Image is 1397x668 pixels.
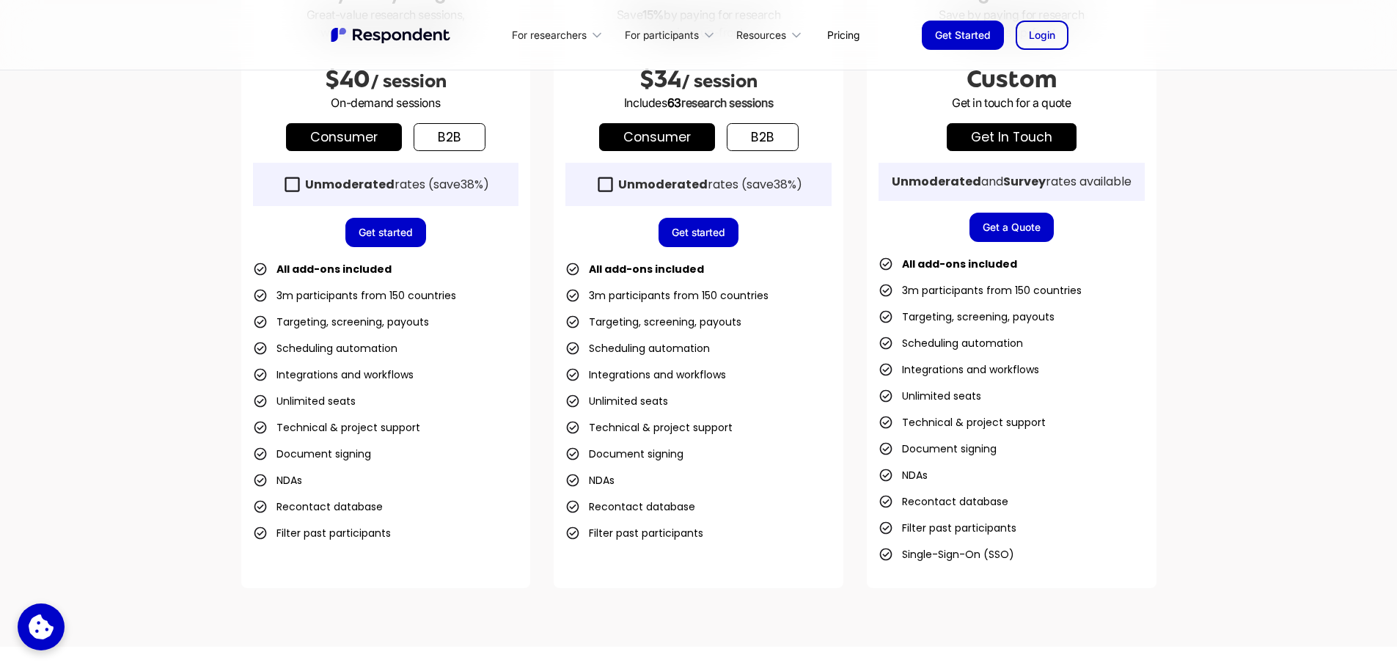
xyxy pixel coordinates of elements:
a: Consumer [286,123,402,151]
strong: Unmoderated [305,176,395,193]
img: Untitled UI logotext [329,26,454,45]
li: Integrations and workflows [879,359,1039,380]
p: On-demand sessions [253,94,519,111]
strong: All add-ons included [902,257,1017,271]
li: Targeting, screening, payouts [879,307,1055,327]
span: / session [681,71,758,92]
li: Filter past participants [253,523,391,543]
div: rates (save ) [618,177,802,192]
a: b2b [727,123,799,151]
div: and rates available [892,175,1132,189]
span: / session [370,71,447,92]
strong: Unmoderated [618,176,708,193]
span: 63 [667,95,681,110]
a: Login [1016,21,1068,50]
li: Document signing [253,444,371,464]
span: $40 [325,66,370,92]
li: NDAs [253,470,302,491]
li: Unlimited seats [879,386,981,406]
li: Unlimited seats [253,391,356,411]
li: Filter past participants [879,518,1016,538]
li: Scheduling automation [253,338,397,359]
li: NDAs [879,465,928,485]
div: For researchers [512,28,587,43]
div: Resources [736,28,786,43]
li: Integrations and workflows [565,364,726,385]
a: get in touch [947,123,1077,151]
li: Technical & project support [565,417,733,438]
strong: All add-ons included [589,262,704,276]
a: Get Started [922,21,1004,50]
div: For participants [625,28,699,43]
li: Filter past participants [565,523,703,543]
a: Pricing [815,18,871,52]
li: Integrations and workflows [253,364,414,385]
li: 3m participants from 150 countries [565,285,769,306]
a: Get a Quote [969,213,1054,242]
p: Includes [565,94,832,111]
span: research sessions [681,95,773,110]
li: Targeting, screening, payouts [565,312,741,332]
li: 3m participants from 150 countries [879,280,1082,301]
strong: All add-ons included [276,262,392,276]
div: For participants [616,18,727,52]
div: For researchers [504,18,616,52]
strong: Unmoderated [892,173,981,190]
li: Single-Sign-On (SSO) [879,544,1014,565]
p: Get in touch for a quote [879,94,1145,111]
li: 3m participants from 150 countries [253,285,456,306]
span: 38% [461,176,483,193]
span: Custom [967,66,1057,92]
li: Document signing [565,444,683,464]
a: Get started [659,218,739,247]
li: Targeting, screening, payouts [253,312,429,332]
li: NDAs [565,470,615,491]
li: Unlimited seats [565,391,668,411]
li: Technical & project support [253,417,420,438]
span: $34 [639,66,681,92]
li: Recontact database [879,491,1008,512]
li: Scheduling automation [879,333,1023,353]
strong: Survey [1003,173,1046,190]
li: Recontact database [565,496,695,517]
li: Technical & project support [879,412,1046,433]
li: Recontact database [253,496,383,517]
li: Scheduling automation [565,338,710,359]
a: Get started [345,218,426,247]
a: b2b [414,123,485,151]
div: rates (save ) [305,177,489,192]
li: Document signing [879,438,997,459]
span: 38% [774,176,796,193]
a: Consumer [599,123,715,151]
a: home [329,26,454,45]
div: Resources [728,18,815,52]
